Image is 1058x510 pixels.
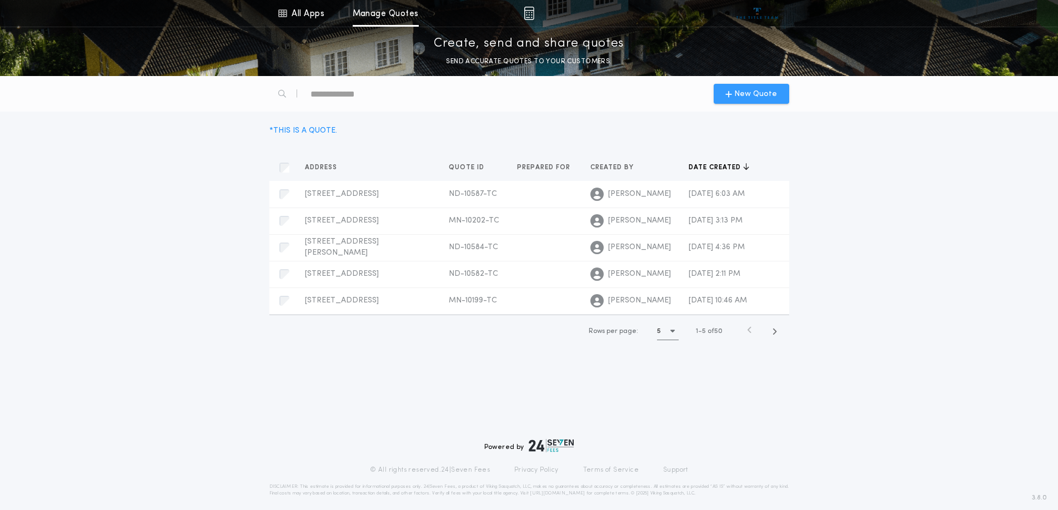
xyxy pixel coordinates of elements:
[305,162,345,173] button: Address
[449,270,498,278] span: ND-10582-TC
[608,242,671,253] span: [PERSON_NAME]
[524,7,534,20] img: img
[657,326,661,337] h1: 5
[734,88,777,100] span: New Quote
[1032,493,1047,503] span: 3.8.0
[657,322,679,340] button: 5
[714,84,789,104] button: New Quote
[370,466,490,474] p: © All rights reserved. 24|Seven Fees
[702,328,706,335] span: 5
[689,296,747,305] span: [DATE] 10:46 AM
[689,163,743,172] span: Date created
[269,483,789,497] p: DISCLAIMER: This estimate is provided for informational purposes only. 24|Seven Fees, a product o...
[689,216,743,225] span: [DATE] 3:13 PM
[529,439,574,452] img: logo
[696,328,698,335] span: 1
[689,270,740,278] span: [DATE] 2:11 PM
[608,269,671,280] span: [PERSON_NAME]
[305,216,379,225] span: [STREET_ADDRESS]
[608,189,671,200] span: [PERSON_NAME]
[305,296,379,305] span: [STREET_ADDRESS]
[305,190,379,198] span: [STREET_ADDRESS]
[517,163,573,172] span: Prepared for
[305,163,339,172] span: Address
[305,270,379,278] span: [STREET_ADDRESS]
[449,216,499,225] span: MN-10202-TC
[449,190,497,198] span: ND-10587-TC
[608,215,671,226] span: [PERSON_NAME]
[449,243,498,251] span: ND-10584-TC
[530,491,585,496] a: [URL][DOMAIN_NAME]
[608,295,671,306] span: [PERSON_NAME]
[583,466,639,474] a: Terms of Service
[590,163,636,172] span: Created by
[689,243,745,251] span: [DATE] 4:36 PM
[446,56,611,67] p: SEND ACCURATE QUOTES TO YOUR CUSTOMERS.
[589,328,638,335] span: Rows per page:
[689,162,749,173] button: Date created
[449,162,493,173] button: Quote ID
[736,8,778,19] img: vs-icon
[449,296,497,305] span: MN-10199-TC
[269,125,337,137] div: * THIS IS A QUOTE.
[434,35,624,53] p: Create, send and share quotes
[708,326,723,336] span: of 50
[689,190,745,198] span: [DATE] 6:03 AM
[305,238,379,257] span: [STREET_ADDRESS][PERSON_NAME]
[514,466,559,474] a: Privacy Policy
[663,466,688,474] a: Support
[590,162,642,173] button: Created by
[484,439,574,452] div: Powered by
[449,163,487,172] span: Quote ID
